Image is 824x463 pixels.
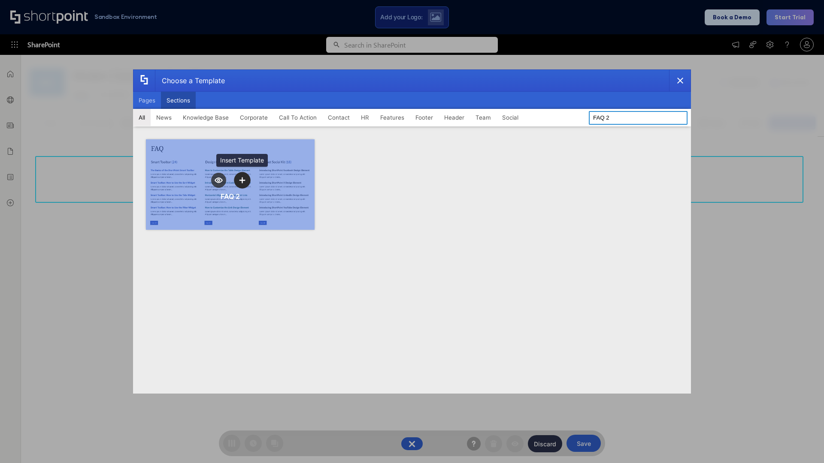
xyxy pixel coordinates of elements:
[322,109,355,126] button: Contact
[133,109,151,126] button: All
[439,109,470,126] button: Header
[470,109,497,126] button: Team
[589,111,688,125] input: Search
[781,422,824,463] iframe: Chat Widget
[375,109,410,126] button: Features
[151,109,177,126] button: News
[410,109,439,126] button: Footer
[155,70,225,91] div: Choose a Template
[234,109,273,126] button: Corporate
[273,109,322,126] button: Call To Action
[355,109,375,126] button: HR
[497,109,524,126] button: Social
[133,69,691,394] div: template selector
[177,109,234,126] button: Knowledge Base
[133,92,161,109] button: Pages
[221,192,240,201] div: FAQ 2
[161,92,196,109] button: Sections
